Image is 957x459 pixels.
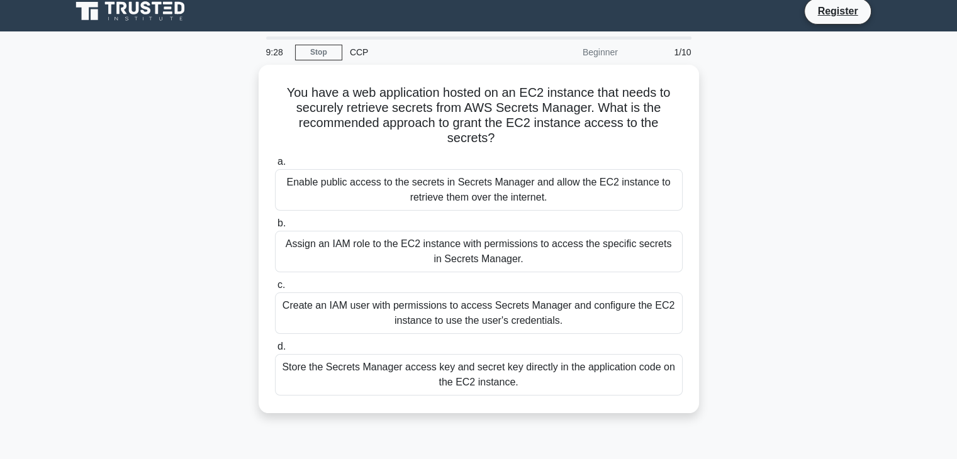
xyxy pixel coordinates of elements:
[274,85,684,147] h5: You have a web application hosted on an EC2 instance that needs to securely retrieve secrets from...
[275,354,683,395] div: Store the Secrets Manager access key and secret key directly in the application code on the EC2 i...
[259,40,295,65] div: 9:28
[515,40,625,65] div: Beginner
[625,40,699,65] div: 1/10
[295,45,342,60] a: Stop
[277,279,285,290] span: c.
[810,3,865,19] a: Register
[277,156,286,167] span: a.
[275,231,683,272] div: Assign an IAM role to the EC2 instance with permissions to access the specific secrets in Secrets...
[277,218,286,228] span: b.
[342,40,515,65] div: CCP
[277,341,286,351] span: d.
[275,169,683,211] div: Enable public access to the secrets in Secrets Manager and allow the EC2 instance to retrieve the...
[275,292,683,334] div: Create an IAM user with permissions to access Secrets Manager and configure the EC2 instance to u...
